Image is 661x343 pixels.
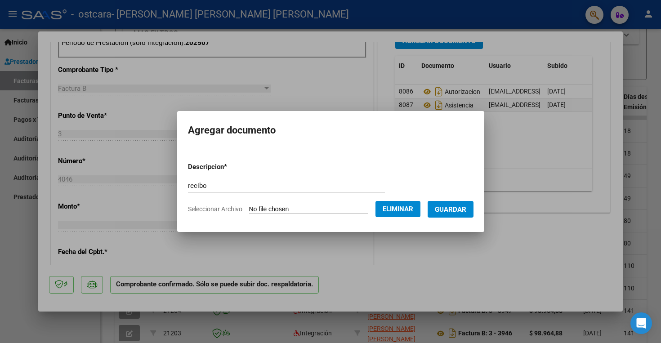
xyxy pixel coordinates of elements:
span: Guardar [435,205,466,214]
span: Eliminar [383,205,413,213]
button: Eliminar [375,201,420,217]
div: Open Intercom Messenger [630,312,652,334]
span: Seleccionar Archivo [188,205,242,213]
button: Guardar [428,201,473,218]
h2: Agregar documento [188,122,473,139]
p: Descripcion [188,162,274,172]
